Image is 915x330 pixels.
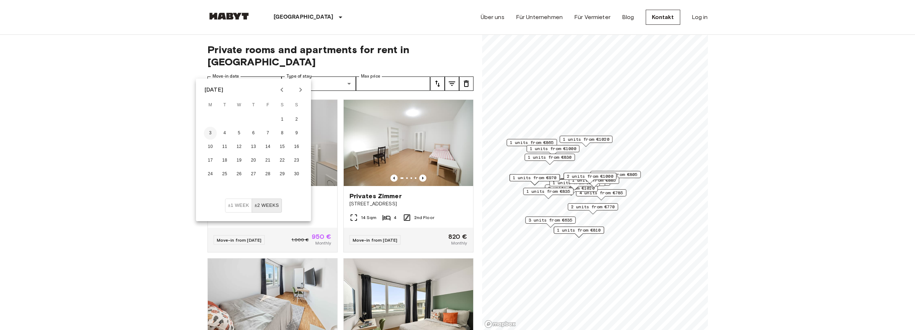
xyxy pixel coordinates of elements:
[509,174,560,185] div: Map marker
[622,13,634,22] a: Blog
[233,140,246,153] button: 12
[529,217,572,223] span: 3 units from €635
[525,217,576,228] div: Map marker
[448,233,467,240] span: 820 €
[276,84,288,96] button: Previous month
[594,171,637,178] span: 1 units from €805
[507,139,557,150] div: Map marker
[204,168,217,181] button: 24
[481,13,504,22] a: Über uns
[445,76,459,91] button: tune
[204,98,217,112] span: Monday
[233,127,246,140] button: 5
[204,140,217,153] button: 10
[513,175,557,181] span: 1 units from €970
[559,136,612,147] div: Map marker
[567,173,613,180] span: 2 units from €1000
[205,85,223,94] div: [DATE]
[218,168,231,181] button: 25
[218,98,231,112] span: Tuesday
[557,227,601,233] span: 1 units from €810
[419,175,426,182] button: Previous image
[646,10,680,25] a: Kontakt
[430,76,445,91] button: tune
[290,154,303,167] button: 23
[526,188,570,195] span: 1 units from €835
[530,145,576,152] span: 1 units from €1000
[312,233,331,240] span: 950 €
[225,199,252,213] button: ±1 week
[247,140,260,153] button: 13
[692,13,708,22] a: Log in
[276,98,289,112] span: Saturday
[290,98,303,112] span: Sunday
[212,73,239,79] label: Move-in date
[287,73,312,79] label: Type of stay
[523,188,573,199] div: Map marker
[361,73,380,79] label: Max price
[276,154,289,167] button: 22
[451,240,467,246] span: Monthly
[294,84,307,96] button: Next month
[290,127,303,140] button: 9
[349,192,402,200] span: Privates Zimmer
[204,154,217,167] button: 17
[252,199,282,213] button: ±2 weeks
[563,173,616,184] div: Map marker
[528,154,572,161] span: 1 units from €830
[554,227,604,238] div: Map marker
[274,13,334,22] p: [GEOGRAPHIC_DATA]
[261,140,274,153] button: 14
[204,127,217,140] button: 3
[579,190,623,196] span: 4 units from €785
[207,43,473,68] span: Private rooms and apartments for rent in [GEOGRAPHIC_DATA]
[568,203,618,214] div: Map marker
[261,154,274,167] button: 21
[261,98,274,112] span: Friday
[574,13,610,22] a: Für Vermieter
[571,204,615,210] span: 2 units from €770
[233,98,246,112] span: Wednesday
[276,140,289,153] button: 15
[225,199,282,213] div: Move In Flexibility
[576,189,626,200] div: Map marker
[276,127,289,140] button: 8
[292,237,309,243] span: 1.000 €
[276,168,289,181] button: 29
[510,139,554,146] span: 1 units from €865
[247,127,260,140] button: 6
[315,240,331,246] span: Monthly
[394,214,397,221] span: 4
[247,98,260,112] span: Thursday
[233,154,246,167] button: 19
[343,99,473,252] a: Marketing picture of unit DE-02-020-04MPrevious imagePrevious imagePrivates Zimmer[STREET_ADDRESS...
[217,237,262,243] span: Move-in from [DATE]
[247,168,260,181] button: 27
[459,76,473,91] button: tune
[261,127,274,140] button: 7
[218,127,231,140] button: 4
[563,136,609,143] span: 1 units from €1020
[353,237,398,243] span: Move-in from [DATE]
[233,168,246,181] button: 26
[261,168,274,181] button: 28
[290,168,303,181] button: 30
[525,154,575,165] div: Map marker
[526,145,579,156] div: Map marker
[207,13,251,20] img: Habyt
[218,140,231,153] button: 11
[344,100,473,186] img: Marketing picture of unit DE-02-020-04M
[361,214,377,221] span: 14 Sqm
[484,320,516,328] a: Mapbox logo
[290,113,303,126] button: 2
[414,214,434,221] span: 2nd Floor
[569,177,619,188] div: Map marker
[276,113,289,126] button: 1
[590,171,641,182] div: Map marker
[516,13,563,22] a: Für Unternehmen
[390,175,398,182] button: Previous image
[349,200,467,208] span: [STREET_ADDRESS]
[218,154,231,167] button: 18
[290,140,303,153] button: 16
[247,154,260,167] button: 20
